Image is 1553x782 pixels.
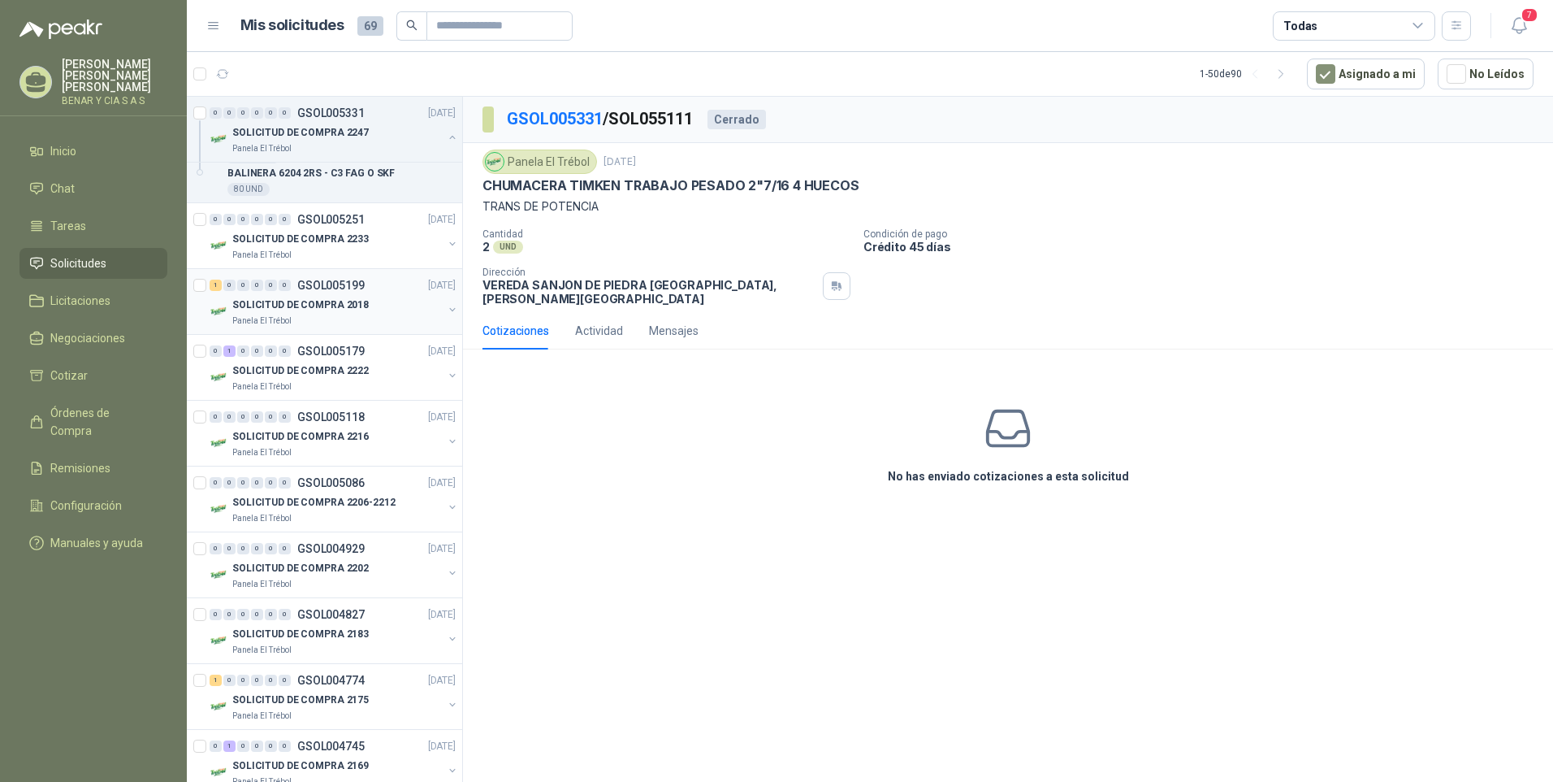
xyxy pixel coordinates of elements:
[210,762,229,782] img: Company Logo
[297,107,365,119] p: GSOL005331
[210,407,459,459] a: 0 0 0 0 0 0 GSOL005118[DATE] Company LogoSOLICITUD DE COMPRA 2216Panela El Trébol
[232,232,369,247] p: SOLICITUD DE COMPRA 2233
[19,285,167,316] a: Licitaciones
[265,543,277,554] div: 0
[251,345,263,357] div: 0
[232,380,292,393] p: Panela El Trébol
[223,675,236,686] div: 0
[50,497,122,515] span: Configuración
[707,110,766,129] div: Cerrado
[428,607,456,623] p: [DATE]
[210,433,229,453] img: Company Logo
[237,477,249,489] div: 0
[19,20,102,39] img: Logo peakr
[210,477,222,489] div: 0
[19,528,167,558] a: Manuales y ayuda
[210,539,459,591] a: 0 0 0 0 0 0 GSOL004929[DATE] Company LogoSOLICITUD DE COMPRA 2202Panela El Trébol
[50,254,106,272] span: Solicitudes
[251,675,263,686] div: 0
[265,107,277,119] div: 0
[50,180,75,198] span: Chat
[251,741,263,752] div: 0
[210,276,459,328] a: 1 0 0 0 0 0 GSOL005199[DATE] Company LogoSOLICITUD DE COMPRA 2018Panela El Trébol
[279,543,291,554] div: 0
[297,675,365,686] p: GSOL004774
[1307,59,1425,89] button: Asignado a mi
[210,345,222,357] div: 0
[232,710,292,723] p: Panela El Trébol
[232,298,369,313] p: SOLICITUD DE COMPRA 2018
[223,609,236,620] div: 0
[19,453,167,484] a: Remisiones
[237,609,249,620] div: 0
[232,693,369,708] p: SOLICITUD DE COMPRA 2175
[251,107,263,119] div: 0
[210,341,459,393] a: 0 1 0 0 0 0 GSOL005179[DATE] Company LogoSOLICITUD DE COMPRA 2222Panela El Trébol
[279,214,291,225] div: 0
[50,534,143,552] span: Manuales y ayuda
[210,609,222,620] div: 0
[279,107,291,119] div: 0
[251,214,263,225] div: 0
[210,214,222,225] div: 0
[19,173,167,204] a: Chat
[428,476,456,491] p: [DATE]
[428,344,456,359] p: [DATE]
[251,411,263,423] div: 0
[237,675,249,686] div: 0
[210,280,222,291] div: 1
[223,741,236,752] div: 1
[232,315,292,328] p: Panela El Trébol
[1283,17,1317,35] div: Todas
[223,214,236,225] div: 0
[227,183,270,196] div: 80 UND
[232,627,369,642] p: SOLICITUD DE COMPRA 2183
[237,280,249,291] div: 0
[232,578,292,591] p: Panela El Trébol
[265,280,277,291] div: 0
[279,477,291,489] div: 0
[297,543,365,554] p: GSOL004929
[493,241,523,254] div: UND
[297,741,365,752] p: GSOL004745
[1438,59,1534,89] button: No Leídos
[406,20,417,31] span: search
[210,473,459,525] a: 0 0 0 0 0 0 GSOL005086[DATE] Company LogoSOLICITUD DE COMPRA 2206-2212Panela El Trébol
[240,14,344,37] h1: Mis solicitudes
[232,125,369,141] p: SOLICITUD DE COMPRA 2247
[482,198,1534,215] p: TRANS DE POTENCIA
[210,631,229,650] img: Company Logo
[237,411,249,423] div: 0
[482,228,850,240] p: Cantidad
[210,605,459,657] a: 0 0 0 0 0 0 GSOL004827[DATE] Company LogoSOLICITUD DE COMPRA 2183Panela El Trébol
[237,543,249,554] div: 0
[482,177,859,194] p: CHUMACERA TIMKEN TRABAJO PESADO 2"7/16 4 HUECOS
[279,609,291,620] div: 0
[265,741,277,752] div: 0
[232,512,292,525] p: Panela El Trébol
[265,345,277,357] div: 0
[50,459,110,477] span: Remisiones
[297,345,365,357] p: GSOL005179
[223,411,236,423] div: 0
[279,345,291,357] div: 0
[50,142,76,160] span: Inicio
[232,495,396,510] p: SOLICITUD DE COMPRA 2206-2212
[486,153,504,171] img: Company Logo
[50,217,86,235] span: Tareas
[232,446,292,459] p: Panela El Trébol
[19,136,167,167] a: Inicio
[251,609,263,620] div: 0
[482,278,816,306] p: VEREDA SANJON DE PIEDRA [GEOGRAPHIC_DATA] , [PERSON_NAME][GEOGRAPHIC_DATA]
[223,345,236,357] div: 1
[223,477,236,489] div: 0
[428,541,456,557] p: [DATE]
[575,322,623,340] div: Actividad
[210,499,229,519] img: Company Logo
[210,107,222,119] div: 0
[482,150,597,174] div: Panela El Trébol
[237,214,249,225] div: 0
[210,675,222,686] div: 1
[232,561,369,576] p: SOLICITUD DE COMPRA 2202
[482,267,816,278] p: Dirección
